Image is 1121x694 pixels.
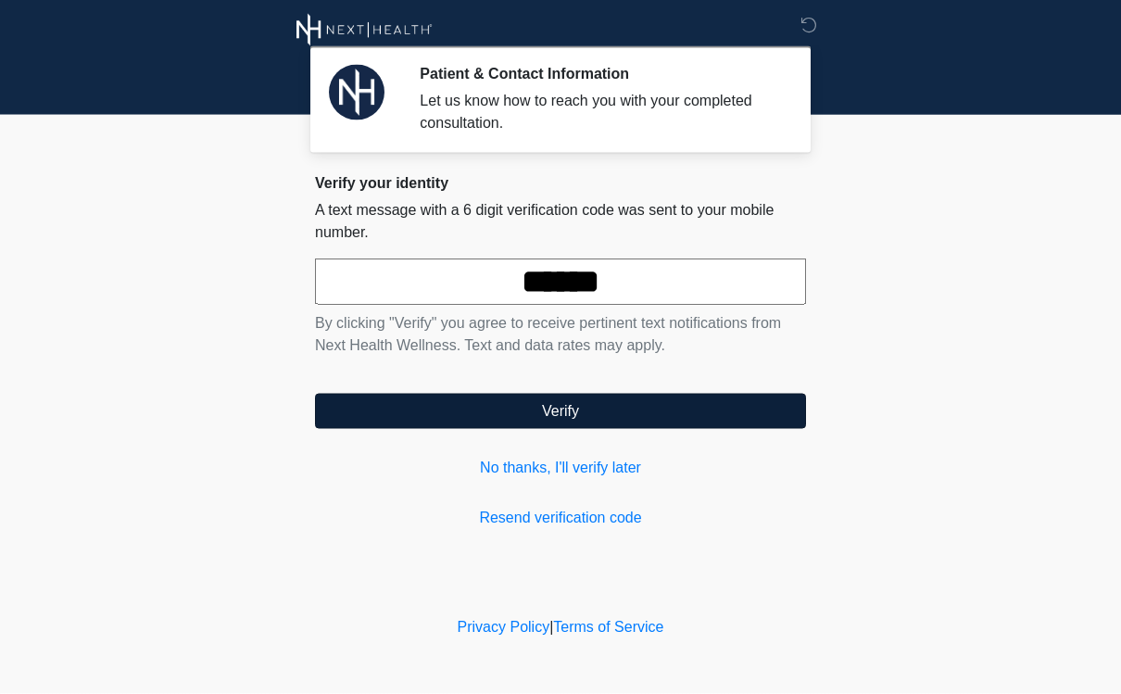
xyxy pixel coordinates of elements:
h2: Patient & Contact Information [420,65,778,82]
p: A text message with a 6 digit verification code was sent to your mobile number. [315,199,806,244]
a: Resend verification code [315,507,806,529]
div: Let us know how to reach you with your completed consultation. [420,90,778,134]
p: By clicking "Verify" you agree to receive pertinent text notifications from Next Health Wellness.... [315,312,806,357]
a: No thanks, I'll verify later [315,457,806,479]
a: | [549,619,553,635]
img: Next Health Wellness Logo [296,14,433,46]
h2: Verify your identity [315,174,806,192]
a: Privacy Policy [458,619,550,635]
button: Verify [315,394,806,429]
img: Agent Avatar [329,65,384,120]
a: Terms of Service [553,619,663,635]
